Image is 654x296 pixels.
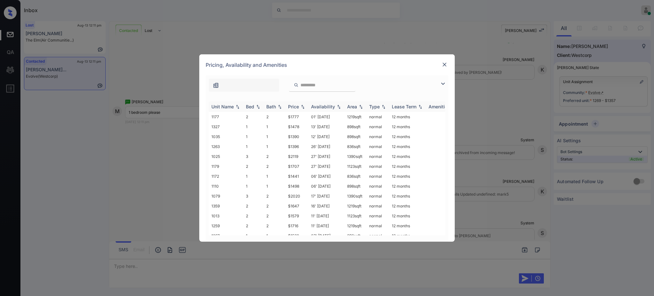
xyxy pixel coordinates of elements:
[336,105,342,109] img: sorting
[243,181,264,191] td: 1
[264,152,285,161] td: 2
[243,191,264,201] td: 3
[285,112,308,122] td: $1777
[234,105,241,109] img: sorting
[277,105,283,109] img: sorting
[439,80,447,88] img: icon-zuma
[255,105,261,109] img: sorting
[417,105,423,109] img: sorting
[243,211,264,221] td: 2
[308,211,345,221] td: 11' [DATE]
[243,132,264,142] td: 1
[264,191,285,201] td: 2
[308,191,345,201] td: 17' [DATE]
[389,161,426,171] td: 12 months
[345,201,367,211] td: 1219 sqft
[209,171,243,181] td: 1172
[285,152,308,161] td: $2119
[264,122,285,132] td: 1
[389,191,426,201] td: 12 months
[264,201,285,211] td: 2
[389,122,426,132] td: 12 months
[367,112,389,122] td: normal
[300,105,306,109] img: sorting
[294,82,299,88] img: icon-zuma
[209,161,243,171] td: 1179
[243,171,264,181] td: 1
[285,171,308,181] td: $1441
[367,211,389,221] td: normal
[389,171,426,181] td: 12 months
[347,104,357,109] div: Area
[367,142,389,152] td: normal
[441,61,448,68] img: close
[285,122,308,132] td: $1478
[308,161,345,171] td: 27' [DATE]
[285,231,308,241] td: $1568
[367,152,389,161] td: normal
[285,211,308,221] td: $1579
[243,152,264,161] td: 3
[246,104,254,109] div: Bed
[389,211,426,221] td: 12 months
[209,132,243,142] td: 1035
[266,104,276,109] div: Bath
[209,122,243,132] td: 1327
[209,191,243,201] td: 1079
[243,122,264,132] td: 1
[345,112,367,122] td: 1219 sqft
[345,231,367,241] td: 898 sqft
[308,132,345,142] td: 12' [DATE]
[389,221,426,231] td: 12 months
[243,201,264,211] td: 2
[369,104,380,109] div: Type
[199,54,455,75] div: Pricing, Availability and Amenities
[264,112,285,122] td: 2
[243,161,264,171] td: 2
[389,152,426,161] td: 12 months
[308,181,345,191] td: 06' [DATE]
[308,171,345,181] td: 06' [DATE]
[285,142,308,152] td: $1396
[380,105,387,109] img: sorting
[288,104,299,109] div: Price
[264,132,285,142] td: 1
[389,112,426,122] td: 12 months
[345,221,367,231] td: 1219 sqft
[209,181,243,191] td: 1110
[264,231,285,241] td: 1
[308,221,345,231] td: 11' [DATE]
[211,104,234,109] div: Unit Name
[285,161,308,171] td: $1707
[345,181,367,191] td: 898 sqft
[264,142,285,152] td: 1
[209,152,243,161] td: 1025
[367,221,389,231] td: normal
[264,221,285,231] td: 2
[285,201,308,211] td: $1647
[285,181,308,191] td: $1498
[311,104,335,109] div: Availability
[308,142,345,152] td: 26' [DATE]
[367,161,389,171] td: normal
[243,231,264,241] td: 1
[367,181,389,191] td: normal
[345,132,367,142] td: 898 sqft
[392,104,416,109] div: Lease Term
[429,104,450,109] div: Amenities
[264,211,285,221] td: 2
[345,171,367,181] td: 836 sqft
[367,171,389,181] td: normal
[209,201,243,211] td: 1359
[285,132,308,142] td: $1390
[358,105,364,109] img: sorting
[285,191,308,201] td: $2020
[243,221,264,231] td: 2
[209,231,243,241] td: 1267
[345,142,367,152] td: 836 sqft
[367,191,389,201] td: normal
[389,201,426,211] td: 12 months
[367,132,389,142] td: normal
[308,112,345,122] td: 01' [DATE]
[243,112,264,122] td: 2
